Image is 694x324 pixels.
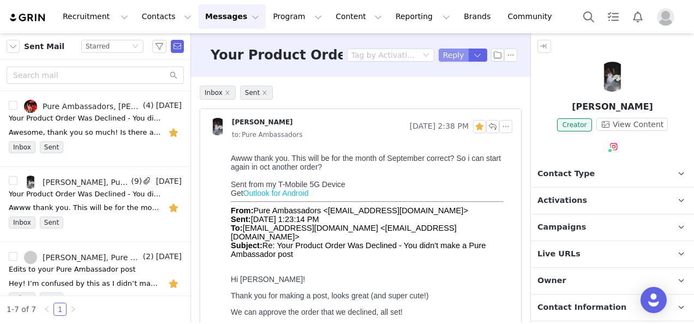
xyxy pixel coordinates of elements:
[410,120,469,133] span: [DATE] 2:38 PM
[9,278,161,289] div: Hey! I’m confused by this as I didn’t make any statements? … it’s just a photo of supplements wit...
[4,31,282,48] div: Sent from my T-Mobile 5G Device Get
[9,127,161,138] div: Awesome, thank you so much! Is there anything else you need from me? Any specific products you wo...
[641,287,667,313] div: Open Intercom Messenger
[132,43,139,51] i: icon: down
[4,142,282,151] p: Thank you for making a post, looks great (and super cute!)
[40,141,63,153] span: Sent
[4,65,25,74] b: Sent:
[537,221,586,233] span: Campaigns
[129,176,142,187] span: (9)
[200,109,521,149] div: [PERSON_NAME] [DATE] 2:38 PMto:Pure Ambassadors
[501,4,564,29] a: Community
[266,4,328,29] button: Program
[537,302,626,314] span: Contact Information
[141,251,154,262] span: (2)
[9,13,47,23] img: grin logo
[70,306,76,313] i: icon: right
[601,4,625,29] a: Tasks
[17,39,82,48] a: Outlook for Android
[537,248,581,260] span: Live URLs
[54,303,66,315] a: 1
[4,92,36,100] b: Subject:
[171,40,184,53] span: Send Email
[53,303,67,316] li: 1
[577,4,601,29] button: Search
[209,118,226,135] img: 34767e81-b5ba-4da0-a708-32596f1684de.jpg
[423,52,429,59] i: icon: down
[4,57,27,65] b: From:
[7,67,184,84] input: Search mail
[9,202,161,213] div: Awww thank you. This will be for the month of September correct? So i can start again in oct anot...
[24,251,141,264] a: [PERSON_NAME], Pure Ambassadors
[650,8,685,26] button: Profile
[597,62,627,92] img: Amanda Alvarez
[43,102,141,111] div: Pure Ambassadors, [PERSON_NAME]
[135,4,198,29] button: Contacts
[9,189,161,200] div: Your Product Order Was Declined - You didn't make a Pure Ambassador post
[24,176,37,189] img: 34767e81-b5ba-4da0-a708-32596f1684de.jpg
[225,90,230,95] i: icon: close
[40,303,53,316] li: Previous Page
[43,178,129,187] div: [PERSON_NAME], Pure Ambassadors
[389,4,457,29] button: Reporting
[531,100,694,113] p: [PERSON_NAME]
[240,86,273,100] span: Sent
[44,306,50,313] i: icon: left
[351,50,416,61] div: Tag by Activation
[232,118,293,127] div: [PERSON_NAME]
[596,118,668,131] button: View Content
[9,264,136,275] div: Edits to your Pure Ambassador post
[43,253,141,262] div: [PERSON_NAME], Pure Ambassadors
[24,41,64,52] span: Sent Mail
[557,118,593,131] span: Creator
[200,86,236,100] span: Inbox
[86,40,110,52] div: Starred
[40,217,63,229] span: Sent
[626,4,650,29] button: Notifications
[199,4,266,29] button: Messages
[4,158,282,167] p: We can approve the order that we declined, all set!
[141,100,154,111] span: (4)
[24,176,129,189] a: [PERSON_NAME], Pure Ambassadors
[170,71,177,79] i: icon: search
[4,125,282,134] p: Hi [PERSON_NAME]!
[537,195,587,207] span: Activations
[9,292,35,304] span: Inbox
[24,100,37,113] img: 1e879ef0-87cb-42fa-97b0-9cb569a88a78.jpg
[9,141,35,153] span: Inbox
[4,74,16,83] b: To:
[4,175,282,192] p: All the best, [PERSON_NAME] and The Pure Ambassador Team
[7,303,36,316] li: 1-7 of 7
[209,118,293,135] a: [PERSON_NAME]
[262,90,267,95] i: icon: close
[657,8,674,26] img: placeholder-profile.jpg
[329,4,388,29] button: Content
[4,57,259,109] font: Pure Ambassadors <[EMAIL_ADDRESS][DOMAIN_NAME]> [DATE] 1:23:14 PM [EMAIL_ADDRESS][DOMAIN_NAME] <[...
[9,113,161,124] div: Your Product Order Was Declined - You didn't make a Pure Ambassador post
[9,217,35,229] span: Inbox
[439,49,469,62] button: Reply
[609,142,618,151] img: instagram.svg
[56,4,135,29] button: Recruitment
[4,4,282,22] div: Awww thank you. This will be for the month of September correct? So i can start again in oct anot...
[457,4,500,29] a: Brands
[40,292,63,304] span: Sent
[24,100,141,113] a: Pure Ambassadors, [PERSON_NAME]
[537,168,595,180] span: Contact Type
[537,275,566,287] span: Owner
[67,303,80,316] li: Next Page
